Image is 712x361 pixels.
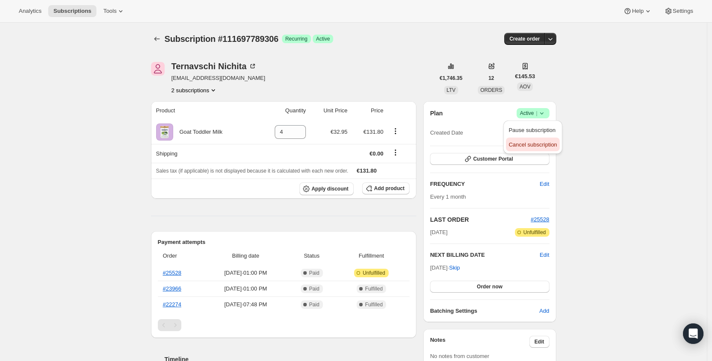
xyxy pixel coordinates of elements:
[48,5,96,17] button: Subscriptions
[430,194,466,200] span: Every 1 month
[430,180,540,188] h2: FREQUENCY
[311,185,349,192] span: Apply discount
[632,8,643,15] span: Help
[430,228,448,237] span: [DATE]
[151,33,163,45] button: Subscriptions
[158,247,204,265] th: Order
[290,252,333,260] span: Status
[430,215,531,224] h2: LAST ORDER
[14,5,46,17] button: Analytics
[531,215,549,224] button: #25528
[430,264,460,271] span: [DATE] ·
[158,319,410,331] nav: Pagination
[257,101,308,120] th: Quantity
[165,34,279,44] span: Subscription #111697789306
[163,285,181,292] a: #23966
[389,148,402,157] button: Shipping actions
[151,144,257,163] th: Shipping
[534,304,554,318] button: Add
[163,301,181,308] a: #22274
[285,35,308,42] span: Recurring
[365,285,383,292] span: Fulfilled
[536,110,537,117] span: |
[430,353,489,359] span: No notes from customer
[163,270,181,276] a: #25528
[673,8,693,15] span: Settings
[158,238,410,247] h2: Payment attempts
[369,150,384,157] span: €0.00
[509,141,557,148] span: Cancel subscription
[477,283,503,290] span: Order now
[430,153,549,165] button: Customer Portal
[151,101,257,120] th: Product
[618,5,657,17] button: Help
[449,264,460,272] span: Skip
[309,285,320,292] span: Paid
[171,62,257,70] div: Ternavschi Nichita
[331,129,348,135] span: €32.95
[504,33,545,45] button: Create order
[435,72,468,84] button: €1,746.35
[171,74,265,82] span: [EMAIL_ADDRESS][DOMAIN_NAME]
[488,75,494,82] span: 12
[430,251,540,259] h2: NEXT BILLING DATE
[520,84,530,90] span: AOV
[509,127,555,133] span: Pause subscription
[444,261,465,275] button: Skip
[309,301,320,308] span: Paid
[103,8,116,15] span: Tools
[363,270,385,276] span: Unfulfilled
[19,8,41,15] span: Analytics
[389,126,402,136] button: Product actions
[363,129,384,135] span: €131.80
[156,168,349,174] span: Sales tax (if applicable) is not displayed because it is calculated with each new order.
[520,109,546,117] span: Active
[171,86,218,94] button: Product actions
[509,35,540,42] span: Create order
[683,323,703,344] div: Open Intercom Messenger
[156,123,173,141] img: product img
[430,109,443,117] h2: Plan
[53,8,91,15] span: Subscriptions
[299,182,354,195] button: Apply discount
[535,338,544,345] span: Edit
[206,285,285,293] span: [DATE] · 01:00 PM
[480,87,502,93] span: ORDERS
[362,182,410,194] button: Add product
[539,307,549,315] span: Add
[316,35,330,42] span: Active
[523,229,546,236] span: Unfulfilled
[515,72,535,81] span: €145.53
[440,75,462,82] span: €1,746.35
[506,123,559,137] button: Pause subscription
[529,336,549,348] button: Edit
[309,270,320,276] span: Paid
[540,251,549,259] button: Edit
[430,307,539,315] h6: Batching Settings
[540,180,549,188] span: Edit
[430,281,549,293] button: Order now
[308,101,350,120] th: Unit Price
[430,129,463,137] span: Created Date
[535,177,554,191] button: Edit
[206,300,285,309] span: [DATE] · 07:48 PM
[151,62,165,76] span: Ternavschi Nichita
[473,156,513,162] span: Customer Portal
[206,252,285,260] span: Billing date
[374,185,404,192] span: Add product
[430,336,529,348] h3: Notes
[357,167,377,174] span: €131.80
[206,269,285,277] span: [DATE] · 01:00 PM
[447,87,456,93] span: LTV
[98,5,130,17] button: Tools
[506,138,559,151] button: Cancel subscription
[338,252,404,260] span: Fulfillment
[365,301,383,308] span: Fulfilled
[350,101,386,120] th: Price
[483,72,499,84] button: 12
[173,128,223,136] div: Goat Toddler Milk
[659,5,698,17] button: Settings
[531,216,549,223] a: #25528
